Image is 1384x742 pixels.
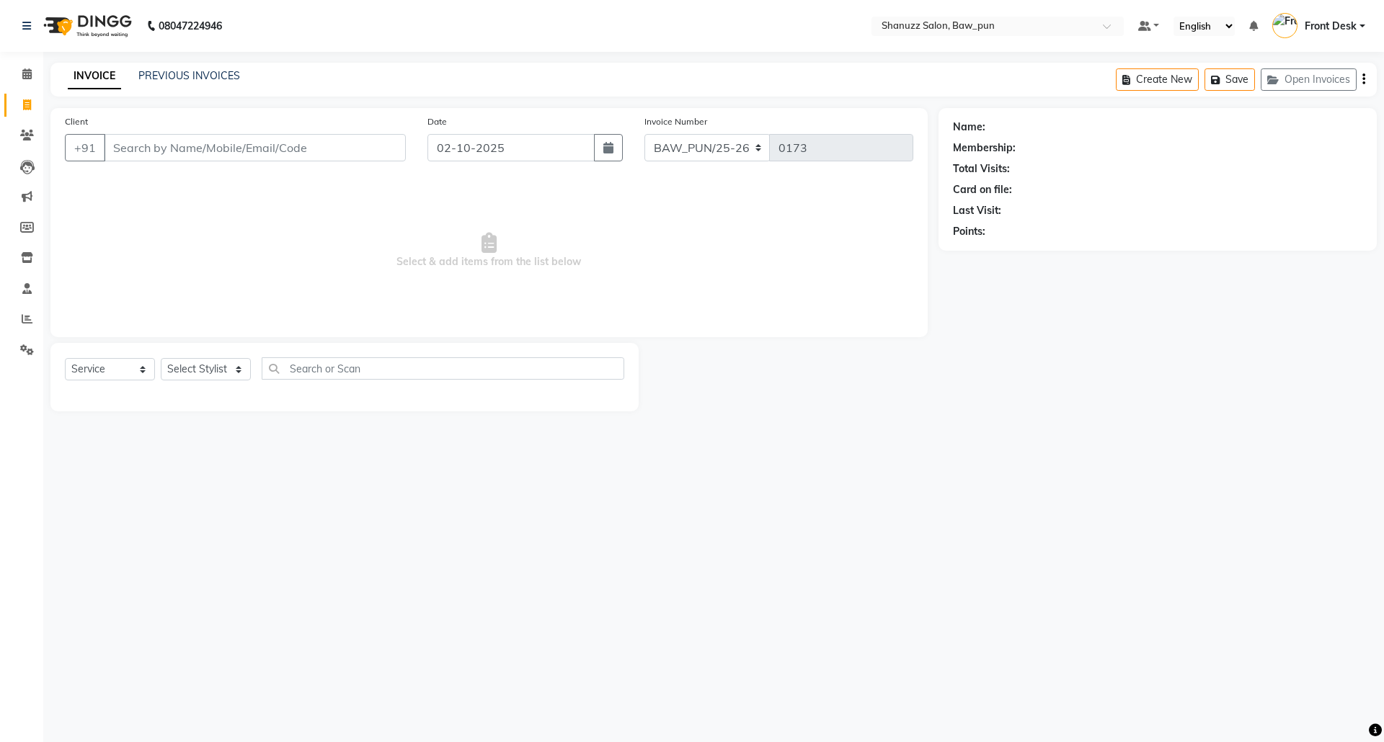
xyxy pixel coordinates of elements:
[65,134,105,161] button: +91
[65,115,88,128] label: Client
[953,120,985,135] div: Name:
[138,69,240,82] a: PREVIOUS INVOICES
[1205,68,1255,91] button: Save
[953,203,1001,218] div: Last Visit:
[1272,13,1297,38] img: Front Desk
[159,6,222,46] b: 08047224946
[1305,19,1357,34] span: Front Desk
[68,63,121,89] a: INVOICE
[262,357,624,380] input: Search or Scan
[644,115,707,128] label: Invoice Number
[65,179,913,323] span: Select & add items from the list below
[953,140,1016,156] div: Membership:
[1116,68,1199,91] button: Create New
[953,182,1012,197] div: Card on file:
[104,134,406,161] input: Search by Name/Mobile/Email/Code
[1261,68,1357,91] button: Open Invoices
[427,115,447,128] label: Date
[37,6,136,46] img: logo
[953,161,1010,176] div: Total Visits:
[953,224,985,239] div: Points:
